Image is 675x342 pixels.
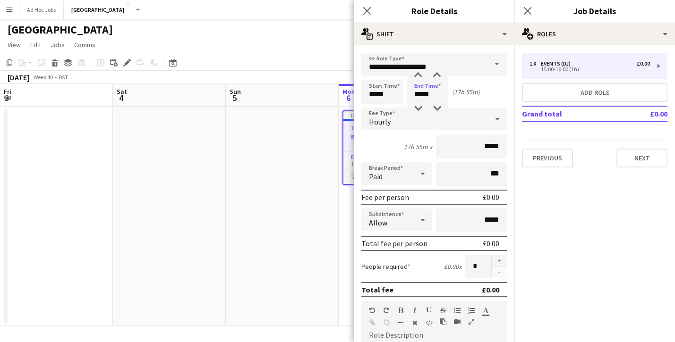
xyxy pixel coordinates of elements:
div: £0.00 [482,285,499,294]
div: £0.00 [637,60,650,67]
span: Allow [369,218,387,227]
h3: Role Details [354,5,514,17]
div: Total fee per person [361,239,427,248]
button: Ordered List [468,307,475,314]
div: Roles [514,23,675,45]
div: Shift [354,23,514,45]
td: £0.00 [623,106,667,121]
a: View [4,39,25,51]
div: £0.00 [483,192,499,202]
div: Events (DJ) [541,60,574,67]
button: [GEOGRAPHIC_DATA] [64,0,132,19]
app-card-role: Events (DJ)0/115:00-16:00 (1h) [343,152,447,184]
button: Redo [383,307,390,314]
label: People required [361,262,410,271]
button: Strikethrough [440,307,446,314]
h1: [GEOGRAPHIC_DATA] [8,23,113,37]
div: (17h 55m) [452,88,480,96]
div: Fee per person [361,192,409,202]
a: Jobs [47,39,68,51]
button: Undo [369,307,376,314]
span: View [8,41,21,49]
button: Fullscreen [468,318,475,325]
div: BST [59,74,68,81]
button: Next [616,149,667,167]
span: Edit [30,41,41,49]
td: Grand total [522,106,623,121]
button: Italic [411,307,418,314]
button: Previous [522,149,573,167]
div: £0.00 [483,239,499,248]
span: Jobs [51,41,65,49]
span: 15:00-16:00 (1h) [351,125,389,132]
span: Mon [342,87,356,96]
h3: Job Details [514,5,675,17]
span: Hourly [369,117,391,126]
h3: Bartender [343,133,447,141]
button: Add role [522,83,667,102]
div: 1 x [530,60,541,67]
a: Edit [26,39,45,51]
a: Comms [70,39,99,51]
span: 4 [115,92,127,103]
span: Comms [74,41,95,49]
div: £0.00 x [444,262,461,271]
button: Paste as plain text [440,318,446,325]
div: Total fee [361,285,393,294]
div: 15:00-16:00 (1h) [530,67,650,72]
div: 17h 55m x [404,142,432,151]
span: Paid [369,172,383,181]
button: Horizontal Line [397,319,404,326]
span: 6 [341,92,356,103]
div: Draft [343,111,447,119]
button: Insert video [454,318,461,325]
span: Week 40 [31,74,55,81]
app-job-card: Draft15:00-16:00 (1h)0/1Bartender1 RoleEvents (DJ)0/115:00-16:00 (1h) [342,110,448,185]
button: Unordered List [454,307,461,314]
span: Sun [230,87,241,96]
div: [DATE] [8,73,29,82]
button: Text Color [482,307,489,314]
button: Clear Formatting [411,319,418,326]
button: Underline [426,307,432,314]
span: Sat [117,87,127,96]
button: HTML Code [426,319,432,326]
span: 5 [228,92,241,103]
button: Bold [397,307,404,314]
button: Increase [492,255,507,267]
span: 3 [2,92,11,103]
span: Fri [4,87,11,96]
button: Ad Hoc Jobs [19,0,64,19]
